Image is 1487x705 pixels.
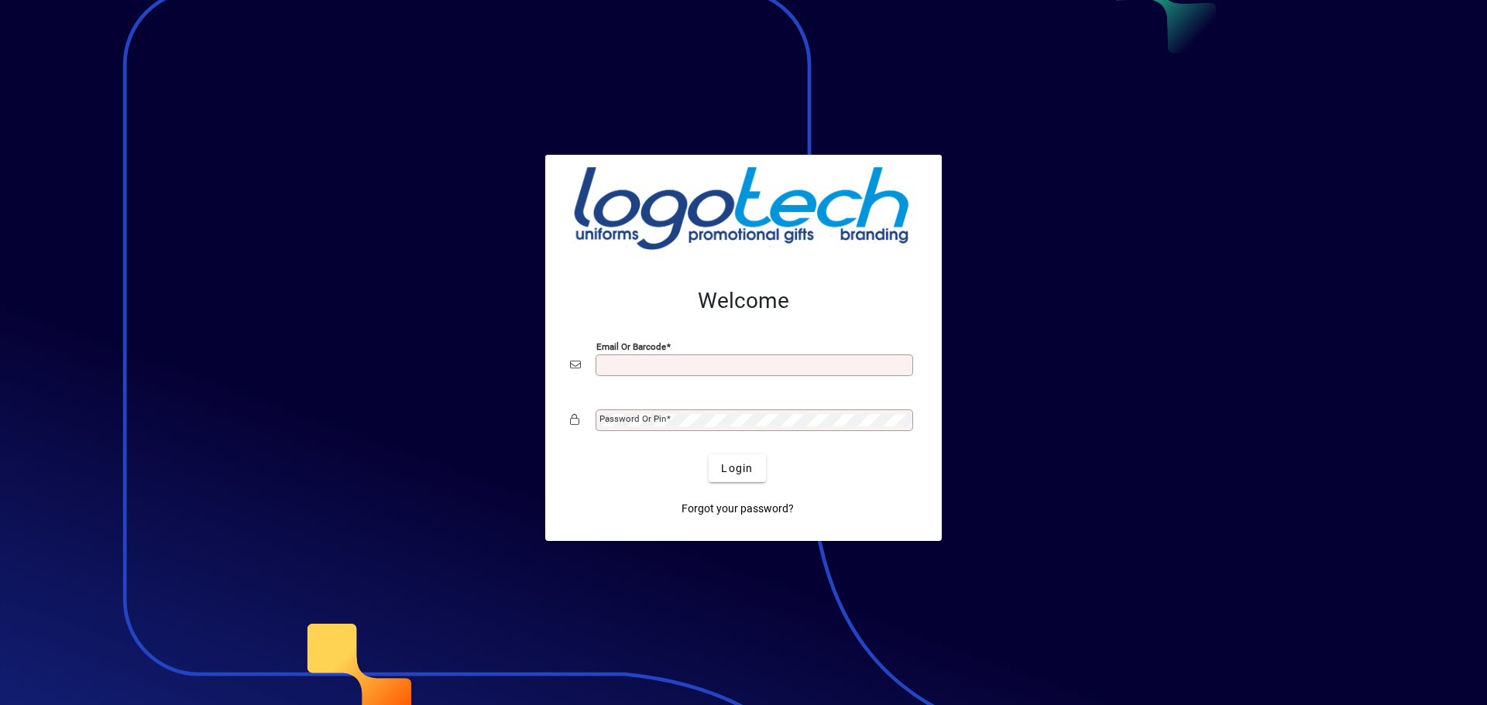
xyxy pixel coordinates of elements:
[675,495,800,522] a: Forgot your password?
[599,413,666,424] mat-label: Password or Pin
[682,501,794,517] span: Forgot your password?
[721,460,753,477] span: Login
[596,341,666,352] mat-label: Email or Barcode
[570,288,917,314] h2: Welcome
[709,454,765,482] button: Login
